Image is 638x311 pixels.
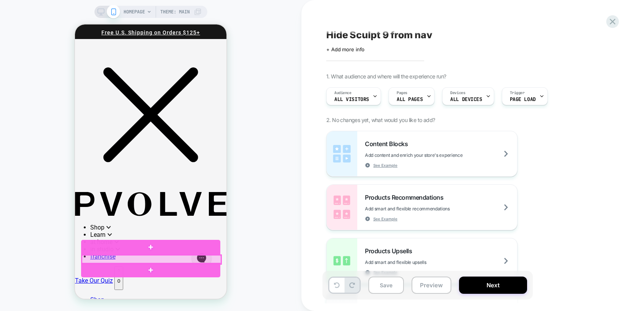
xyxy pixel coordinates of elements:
button: 0 [39,242,48,266]
span: Content Blocks [365,140,412,148]
span: Pages [397,90,407,96]
button: Next [459,277,527,294]
button: Save [368,277,404,294]
span: Products Recommendations [365,194,447,201]
span: Learn [15,207,37,214]
span: Devices [450,90,465,96]
span: Shop [15,199,36,207]
span: 2. No changes yet, what would you like to add? [326,117,435,123]
span: Trigger [510,90,525,96]
span: Add smart and flexible recommendations [365,206,488,212]
span: See Example [373,163,397,168]
span: Add smart and flexible upsells [365,259,464,265]
span: ALL PAGES [397,97,423,102]
span: Audience [334,90,352,96]
span: Products Upsells [365,247,416,255]
span: See Example [373,270,397,275]
span: See Example [373,216,397,221]
a: Free U.S. Shipping on Orders $125+ [26,5,125,11]
span: All Visitors [334,97,369,102]
p: 0 [42,254,45,259]
a: Shop [15,272,151,290]
span: Theme: MAIN [160,6,190,18]
span: Add content and enrich your store's experience [365,152,501,158]
span: HOMEPAGE [124,6,145,18]
button: Gorgias live chat [4,3,23,22]
span: at home [15,214,44,221]
span: + Add more info [326,46,365,52]
span: 1. What audience and where will the experience run? [326,73,446,80]
button: Preview [412,277,451,294]
span: Page Load [510,97,536,102]
span: ALL DEVICES [450,97,482,102]
span: Hide Sculpt 9 from nav [326,29,432,41]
